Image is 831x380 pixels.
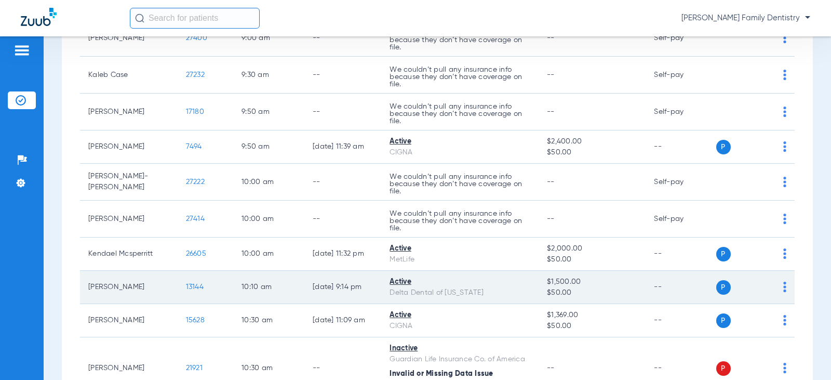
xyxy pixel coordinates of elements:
[304,20,381,57] td: --
[390,277,530,287] div: Active
[646,20,716,57] td: Self-pay
[304,130,381,164] td: [DATE] 11:39 AM
[547,178,555,186] span: --
[233,130,304,164] td: 9:50 AM
[390,173,530,195] p: We couldn’t pull any insurance info because they don’t have coverage on file.
[390,354,530,365] div: Guardian Life Insurance Co. of America
[646,304,716,337] td: --
[80,130,178,164] td: [PERSON_NAME]
[80,20,178,57] td: [PERSON_NAME]
[233,238,304,271] td: 10:00 AM
[390,287,530,298] div: Delta Dental of [US_STATE]
[547,310,637,321] span: $1,369.00
[186,108,204,115] span: 17180
[21,8,57,26] img: Zuub Logo
[681,13,810,23] span: [PERSON_NAME] Family Dentistry
[390,103,530,125] p: We couldn’t pull any insurance info because they don’t have coverage on file.
[304,164,381,201] td: --
[233,164,304,201] td: 10:00 AM
[783,70,786,80] img: group-dot-blue.svg
[390,147,530,158] div: CIGNA
[304,238,381,271] td: [DATE] 11:32 PM
[80,201,178,238] td: [PERSON_NAME]
[186,143,202,150] span: 7494
[233,94,304,130] td: 9:50 AM
[14,44,30,57] img: hamburger-icon
[390,343,530,354] div: Inactive
[390,254,530,265] div: MetLife
[186,317,205,324] span: 15628
[186,250,206,257] span: 26605
[233,20,304,57] td: 9:00 AM
[646,130,716,164] td: --
[716,313,731,328] span: P
[716,280,731,295] span: P
[304,271,381,304] td: [DATE] 9:14 PM
[390,210,530,232] p: We couldn’t pull any insurance info because they don’t have coverage on file.
[186,178,205,186] span: 27222
[646,57,716,94] td: Self-pay
[80,164,178,201] td: [PERSON_NAME]-[PERSON_NAME]
[547,287,637,298] span: $50.00
[304,304,381,337] td: [DATE] 11:09 AM
[390,136,530,147] div: Active
[547,243,637,254] span: $2,000.00
[80,238,178,271] td: Kendael Mcsperritt
[135,14,144,23] img: Search Icon
[233,271,304,304] td: 10:10 AM
[390,310,530,321] div: Active
[233,201,304,238] td: 10:00 AM
[783,214,786,224] img: group-dot-blue.svg
[80,57,178,94] td: Kaleb Case
[547,71,555,78] span: --
[547,277,637,287] span: $1,500.00
[304,57,381,94] td: --
[783,363,786,373] img: group-dot-blue.svg
[716,247,731,261] span: P
[390,29,530,51] p: We couldn’t pull any insurance info because they don’t have coverage on file.
[646,201,716,238] td: Self-pay
[390,66,530,88] p: We couldn’t pull any insurance info because they don’t have coverage on file.
[186,283,204,291] span: 13144
[547,215,555,222] span: --
[80,94,178,130] td: [PERSON_NAME]
[547,34,555,42] span: --
[783,107,786,117] img: group-dot-blue.svg
[390,321,530,332] div: CIGNA
[783,248,786,259] img: group-dot-blue.svg
[547,364,555,372] span: --
[233,304,304,337] td: 10:30 AM
[646,94,716,130] td: Self-pay
[783,315,786,325] img: group-dot-blue.svg
[783,177,786,187] img: group-dot-blue.svg
[80,304,178,337] td: [PERSON_NAME]
[186,71,205,78] span: 27232
[646,271,716,304] td: --
[547,136,637,147] span: $2,400.00
[547,147,637,158] span: $50.00
[186,215,205,222] span: 27414
[646,238,716,271] td: --
[547,108,555,115] span: --
[547,321,637,332] span: $50.00
[783,282,786,292] img: group-dot-blue.svg
[80,271,178,304] td: [PERSON_NAME]
[716,140,731,154] span: P
[783,141,786,152] img: group-dot-blue.svg
[716,361,731,376] span: P
[186,364,203,372] span: 21921
[390,243,530,254] div: Active
[646,164,716,201] td: Self-pay
[130,8,260,29] input: Search for patients
[783,33,786,43] img: group-dot-blue.svg
[304,201,381,238] td: --
[304,94,381,130] td: --
[233,57,304,94] td: 9:30 AM
[390,370,493,377] span: Invalid or Missing Data Issue
[186,34,207,42] span: 27400
[547,254,637,265] span: $50.00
